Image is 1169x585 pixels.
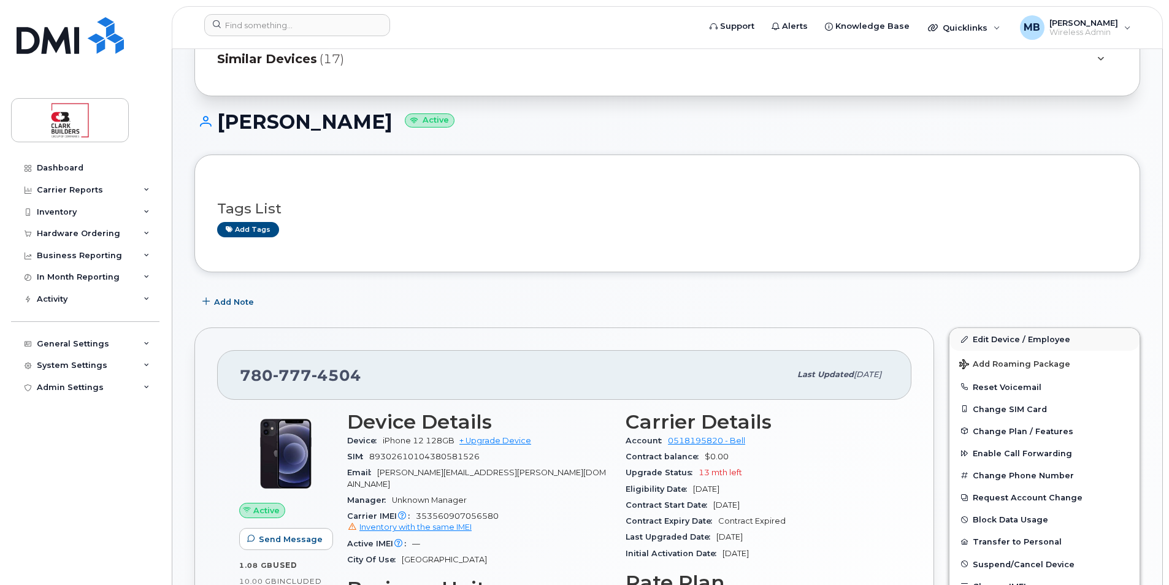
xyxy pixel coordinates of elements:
a: + Upgrade Device [459,436,531,445]
span: [DATE] [713,500,740,510]
span: Contract Start Date [626,500,713,510]
span: Carrier IMEI [347,511,416,521]
span: Quicklinks [943,23,987,32]
span: 353560907056580 [347,511,611,533]
button: Suspend/Cancel Device [949,553,1140,575]
span: Support [720,20,754,32]
span: Contract Expired [718,516,786,526]
a: Add tags [217,222,279,237]
button: Change Phone Number [949,464,1140,486]
button: Send Message [239,528,333,550]
a: Edit Device / Employee [949,328,1140,350]
h1: [PERSON_NAME] [194,111,1140,132]
input: Find something... [204,14,390,36]
span: 13 mth left [699,468,742,477]
button: Change Plan / Features [949,420,1140,442]
span: Contract balance [626,452,705,461]
span: MB [1024,20,1040,35]
span: Upgrade Status [626,468,699,477]
button: Reset Voicemail [949,376,1140,398]
span: Active [253,505,280,516]
span: Alerts [782,20,808,32]
a: Inventory with the same IMEI [347,522,472,532]
span: Last Upgraded Date [626,532,716,541]
span: [DATE] [722,549,749,558]
span: Enable Call Forwarding [973,449,1072,458]
span: [PERSON_NAME] [1049,18,1118,28]
h3: Tags List [217,201,1117,216]
span: [DATE] [693,484,719,494]
iframe: Messenger Launcher [1116,532,1160,576]
a: Knowledge Base [816,14,918,39]
span: 4504 [312,366,361,384]
span: $0.00 [705,452,729,461]
a: 0518195820 - Bell [668,436,745,445]
span: — [412,539,420,548]
span: Unknown Manager [392,495,467,505]
span: 777 [273,366,312,384]
span: Change Plan / Features [973,426,1073,435]
span: Knowledge Base [835,20,910,32]
button: Enable Call Forwarding [949,442,1140,464]
button: Change SIM Card [949,398,1140,420]
button: Add Roaming Package [949,351,1140,376]
h3: Device Details [347,411,611,433]
span: Last updated [797,370,854,379]
div: Quicklinks [919,15,1009,40]
span: [GEOGRAPHIC_DATA] [402,555,487,564]
span: 89302610104380581526 [369,452,480,461]
span: (17) [320,50,344,68]
small: Active [405,113,454,128]
span: Manager [347,495,392,505]
span: Wireless Admin [1049,28,1118,37]
span: 780 [240,366,361,384]
span: Suspend/Cancel Device [973,559,1075,568]
a: Support [701,14,763,39]
span: Account [626,436,668,445]
span: Send Message [259,533,323,545]
span: Contract Expiry Date [626,516,718,526]
span: City Of Use [347,555,402,564]
button: Transfer to Personal [949,530,1140,552]
span: Inventory with the same IMEI [359,522,472,532]
button: Add Note [194,291,264,313]
h3: Carrier Details [626,411,889,433]
div: Matthew Buttrey [1011,15,1140,40]
span: Add Roaming Package [959,359,1070,371]
a: Alerts [763,14,816,39]
span: Similar Devices [217,50,317,68]
span: used [273,560,297,570]
span: Eligibility Date [626,484,693,494]
button: Request Account Change [949,486,1140,508]
span: [PERSON_NAME][EMAIL_ADDRESS][PERSON_NAME][DOMAIN_NAME] [347,468,606,488]
span: 1.08 GB [239,561,273,570]
span: iPhone 12 128GB [383,436,454,445]
span: Device [347,436,383,445]
span: SIM [347,452,369,461]
span: Initial Activation Date [626,549,722,558]
span: [DATE] [716,532,743,541]
button: Block Data Usage [949,508,1140,530]
span: Active IMEI [347,539,412,548]
span: Email [347,468,377,477]
span: Add Note [214,296,254,308]
img: iPhone_12.jpg [249,417,323,491]
span: [DATE] [854,370,881,379]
